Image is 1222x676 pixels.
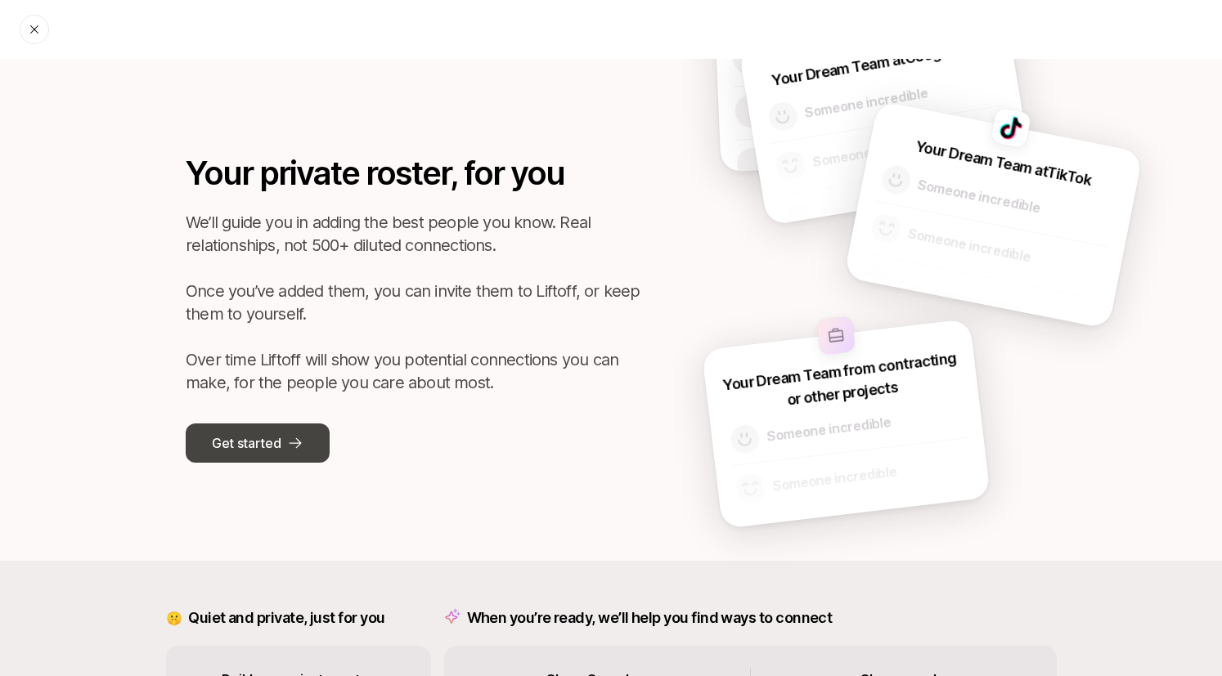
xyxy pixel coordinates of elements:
[990,107,1031,148] img: TikTok
[721,347,961,419] p: Your Dream Team from contracting or other projects
[166,607,182,629] p: 🤫
[770,34,985,91] p: Your Dream Team at Google Play
[816,316,856,356] img: other-company-logo.svg
[467,607,833,629] p: When you’re ready, we’ll help you find ways to connect
[186,211,644,394] p: We’ll guide you in adding the best people you know. Real relationships, not 500+ diluted connecti...
[186,423,330,463] button: Get started
[186,149,644,198] p: Your private roster, for you
[914,135,1093,191] p: Your Dream Team at TikTok
[212,432,281,454] p: Get started
[188,607,384,629] p: Quiet and private, just for you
